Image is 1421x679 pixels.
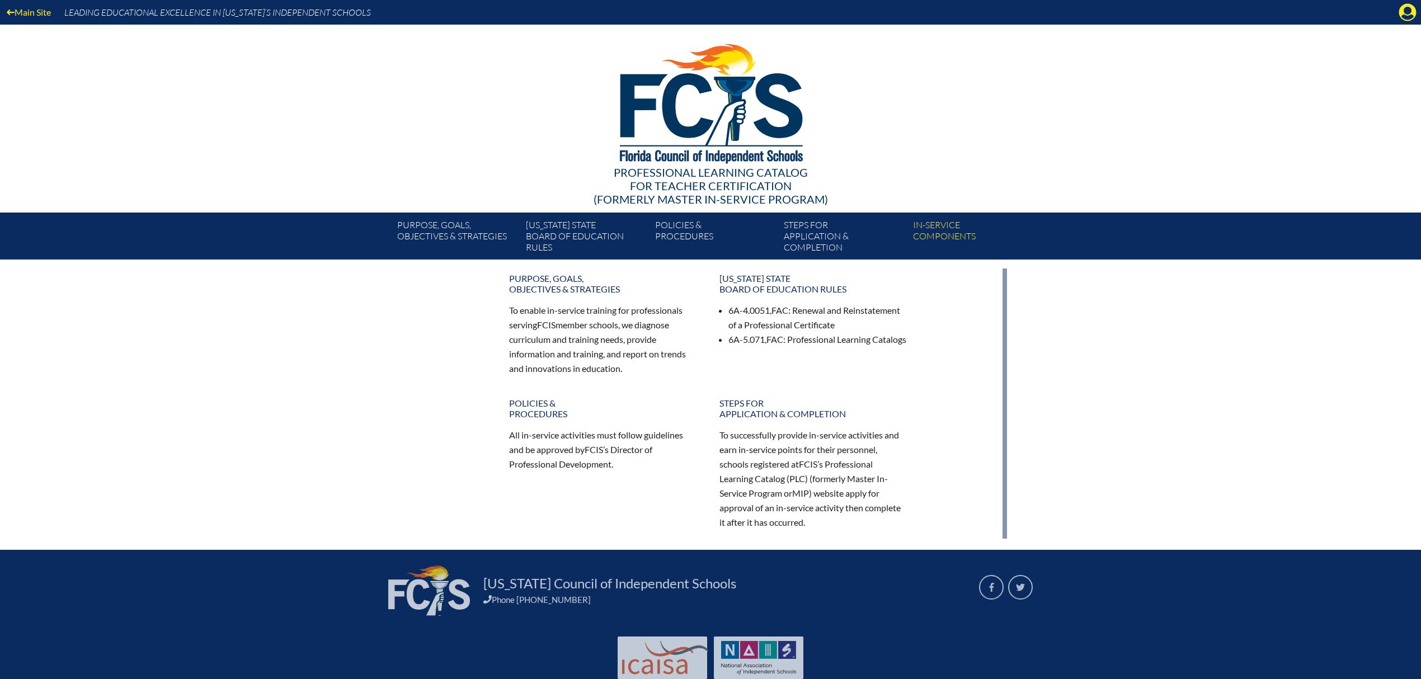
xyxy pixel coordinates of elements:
span: FAC [771,305,788,315]
span: for Teacher Certification [630,179,792,192]
a: [US_STATE] StateBoard of Education rules [713,268,914,299]
a: [US_STATE] Council of Independent Schools [479,574,741,592]
p: All in-service activities must follow guidelines and be approved by ’s Director of Professional D... [509,428,697,471]
a: [US_STATE] StateBoard of Education rules [521,217,650,260]
a: Main Site [2,4,55,20]
span: FCIS [585,444,603,455]
li: 6A-4.0051, : Renewal and Reinstatement of a Professional Certificate [728,303,907,332]
img: FCIS_logo_white [388,565,470,616]
span: FCIS [537,319,556,330]
img: FCISlogo221.eps [595,25,826,177]
span: FCIS [799,459,817,469]
p: To successfully provide in-service activities and earn in-service points for their personnel, sch... [719,428,907,529]
img: NAIS Logo [721,641,796,675]
a: Steps forapplication & completion [779,217,908,260]
li: 6A-5.071, : Professional Learning Catalogs [728,332,907,347]
div: Professional Learning Catalog (formerly Master In-service Program) [388,166,1033,206]
a: Purpose, goals,objectives & strategies [502,268,704,299]
span: FAC [766,334,783,345]
img: Int'l Council Advancing Independent School Accreditation logo [622,641,708,675]
a: Policies &Procedures [502,393,704,423]
span: MIP [792,488,809,498]
div: Phone [PHONE_NUMBER] [483,595,966,605]
a: Purpose, goals,objectives & strategies [393,217,521,260]
a: In-servicecomponents [909,217,1037,260]
a: Steps forapplication & completion [713,393,914,423]
p: To enable in-service training for professionals serving member schools, we diagnose curriculum an... [509,303,697,375]
svg: Manage account [1399,3,1417,21]
a: Policies &Procedures [651,217,779,260]
span: PLC [789,473,805,484]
